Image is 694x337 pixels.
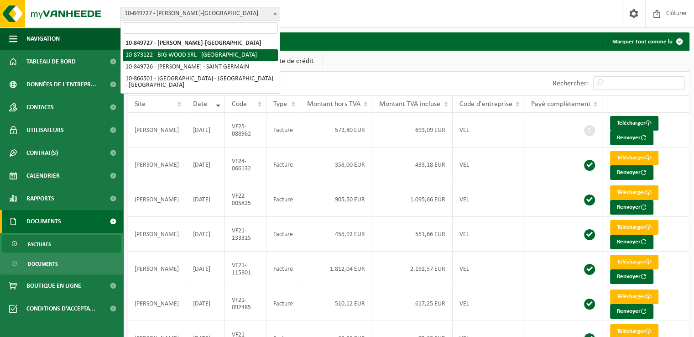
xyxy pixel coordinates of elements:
td: VF22-005825 [225,182,266,217]
td: 1.095,66 EUR [372,182,452,217]
span: Code d'entreprise [459,100,512,108]
td: 572,80 EUR [300,113,373,147]
td: Facture [266,286,300,321]
a: Télécharger [610,220,658,235]
span: Rapports [26,187,54,210]
td: [DATE] [186,286,225,321]
span: Boutique en ligne [26,274,81,297]
td: 617,25 EUR [372,286,452,321]
td: VEL [453,113,524,147]
td: [PERSON_NAME] [128,113,186,147]
td: [DATE] [186,217,225,252]
a: Télécharger [610,255,658,269]
li: 10-849727 - [PERSON_NAME]-[GEOGRAPHIC_DATA] [123,37,278,49]
span: Factures [28,236,51,253]
a: Note de crédit [262,51,323,72]
td: [DATE] [186,147,225,182]
button: Renvoyer [610,235,653,249]
td: VF21-092485 [225,286,266,321]
span: Code [232,100,247,108]
span: Conditions d'accepta... [26,297,95,320]
td: 455,92 EUR [300,217,373,252]
td: VF24-066132 [225,147,266,182]
button: Marquer tout comme lu [605,32,689,51]
span: Documents [28,255,58,273]
td: 1.812,04 EUR [300,252,373,286]
span: Site [135,100,146,108]
span: 10-849727 - BIGLIA CHARLES - THOREMBAIS-LES-BÉGUINES [121,7,280,20]
td: [DATE] [186,113,225,147]
td: VEL [453,147,524,182]
li: 10-873122 - BIG WOOD SRL - [GEOGRAPHIC_DATA] [123,49,278,61]
span: Date [193,100,207,108]
td: Facture [266,113,300,147]
td: 2.192,57 EUR [372,252,452,286]
span: Contrat(s) [26,142,58,164]
td: [PERSON_NAME] [128,217,186,252]
td: 905,50 EUR [300,182,373,217]
button: Renvoyer [610,131,653,145]
td: VEL [453,286,524,321]
td: VEL [453,252,524,286]
a: Télécharger [610,151,658,165]
span: Payé complètement [531,100,590,108]
td: VF21-133315 [225,217,266,252]
button: Renvoyer [610,200,653,215]
td: VEL [453,182,524,217]
button: Renvoyer [610,165,653,180]
a: Télécharger [610,185,658,200]
td: Facture [266,217,300,252]
td: Facture [266,147,300,182]
label: Rechercher: [553,80,589,87]
td: 551,66 EUR [372,217,452,252]
span: Données de l'entrepr... [26,73,96,96]
a: Documents [2,255,121,272]
span: Contacts [26,96,54,119]
button: Renvoyer [610,269,653,284]
span: Calendrier [26,164,60,187]
span: Tableau de bord [26,50,76,73]
td: Facture [266,252,300,286]
span: Documents [26,210,61,233]
span: Type [273,100,287,108]
span: Utilisateurs [26,119,64,142]
button: Renvoyer [610,304,653,319]
td: 358,00 EUR [300,147,373,182]
span: Navigation [26,27,60,50]
span: Montant hors TVA [307,100,360,108]
td: [PERSON_NAME] [128,286,186,321]
td: 510,12 EUR [300,286,373,321]
td: 693,09 EUR [372,113,452,147]
a: Télécharger [610,290,658,304]
td: VF25-088962 [225,113,266,147]
td: VEL [453,217,524,252]
td: 433,18 EUR [372,147,452,182]
td: Facture [266,182,300,217]
li: 10-849726 - [PERSON_NAME] - SAINT-GERMAIN [123,61,278,73]
td: [PERSON_NAME] [128,182,186,217]
td: VF21-115801 [225,252,266,286]
span: 10-849727 - BIGLIA CHARLES - THOREMBAIS-LES-BÉGUINES [120,7,280,21]
span: Montant TVA incluse [379,100,440,108]
a: Télécharger [610,116,658,131]
a: Factures [2,235,121,253]
li: 10-866501 - [GEOGRAPHIC_DATA] - [GEOGRAPHIC_DATA] - [GEOGRAPHIC_DATA] [123,73,278,91]
td: [DATE] [186,182,225,217]
td: [PERSON_NAME] [128,252,186,286]
td: [PERSON_NAME] [128,147,186,182]
td: [DATE] [186,252,225,286]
